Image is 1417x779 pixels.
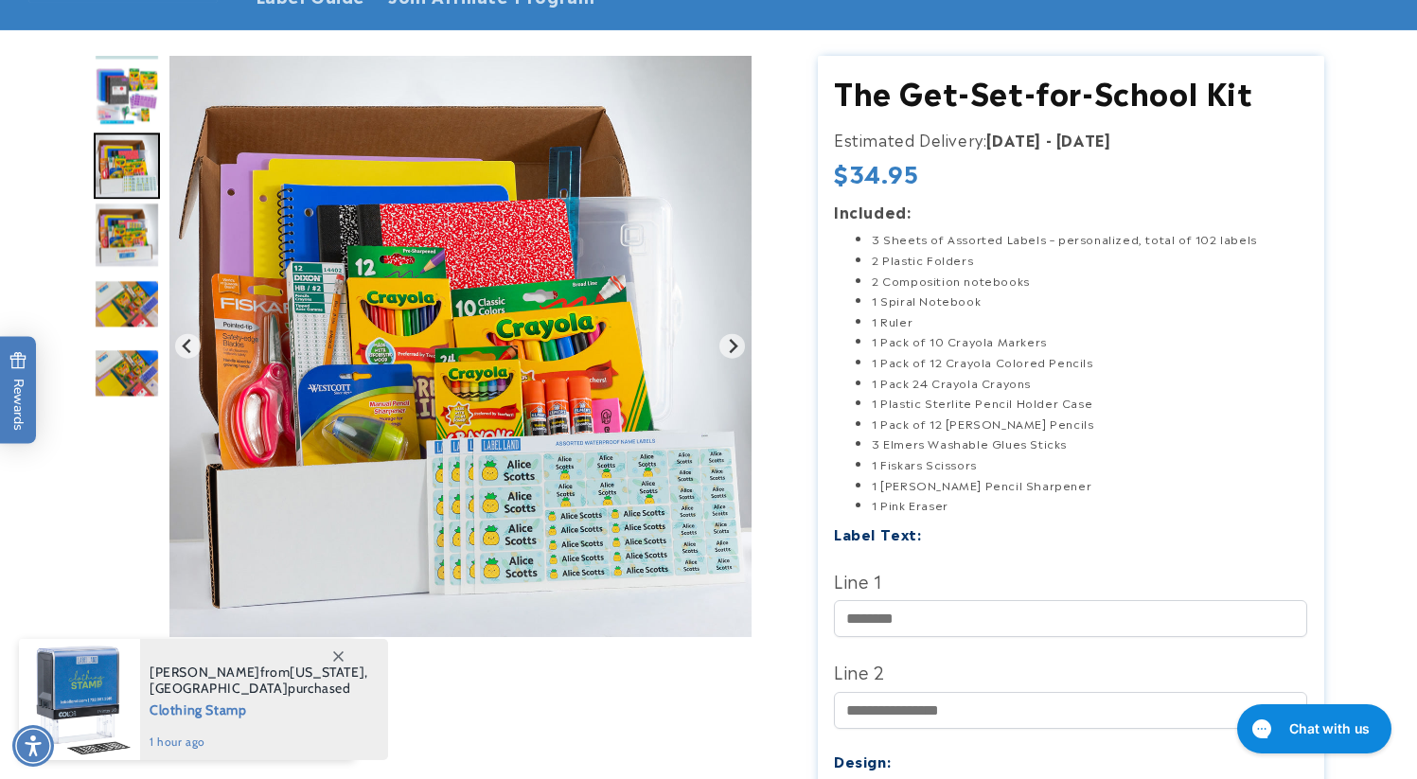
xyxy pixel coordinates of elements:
[94,133,160,199] img: null
[872,495,1307,516] li: 1 Pink Eraser
[94,340,160,406] div: Go to slide 7
[1046,128,1053,150] strong: -
[872,291,1307,311] li: 1 Spiral Notebook
[834,565,1307,595] label: Line 1
[290,664,364,681] span: [US_STATE]
[872,373,1307,394] li: 1 Pack 24 Crayola Crayons
[150,680,288,697] span: [GEOGRAPHIC_DATA]
[150,697,368,720] span: Clothing Stamp
[834,126,1307,153] p: Estimated Delivery:
[94,63,160,130] img: null
[834,200,911,222] strong: Included:
[12,725,54,767] div: Accessibility Menu
[872,311,1307,332] li: 1 Ruler
[872,250,1307,271] li: 2 Plastic Folders
[834,158,919,187] span: $34.95
[94,279,160,328] img: null
[719,333,745,359] button: Next slide
[94,56,770,646] media-gallery: Gallery Viewer
[872,454,1307,475] li: 1 Fiskars Scissors
[150,664,368,697] span: from , purchased
[872,229,1307,250] li: 3 Sheets of Assorted Labels – personalized, total of 102 labels
[872,352,1307,373] li: 1 Pack of 12 Crayola Colored Pencils
[834,656,1307,686] label: Line 2
[872,475,1307,496] li: 1 [PERSON_NAME] Pencil Sharpener
[94,63,160,130] div: Go to slide 3
[872,271,1307,292] li: 2 Composition notebooks
[9,351,27,430] span: Rewards
[986,128,1041,150] strong: [DATE]
[169,56,752,637] img: null
[1056,128,1111,150] strong: [DATE]
[834,522,922,544] label: Label Text:
[872,393,1307,414] li: 1 Plastic Sterlite Pencil Holder Case
[834,72,1307,112] h1: The Get-Set-for-School Kit
[94,202,160,268] div: Go to slide 5
[872,414,1307,434] li: 1 Pack of 12 [PERSON_NAME] Pencils
[94,348,160,398] img: null
[872,434,1307,454] li: 3 Elmers Washable Glues Sticks
[150,734,368,751] span: 1 hour ago
[1228,698,1398,760] iframe: Gorgias live chat messenger
[94,133,160,199] div: Go to slide 4
[175,333,201,359] button: Previous slide
[872,331,1307,352] li: 1 Pack of 10 Crayola Markers
[94,271,160,337] div: Go to slide 6
[834,750,891,771] label: Design:
[150,664,260,681] span: [PERSON_NAME]
[94,202,160,268] img: null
